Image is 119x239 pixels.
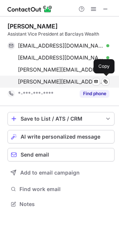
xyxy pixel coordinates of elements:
div: Assistant Vice President at Barclays Wealth [7,31,115,37]
span: Notes [19,201,112,208]
button: Send email [7,148,115,161]
span: Send email [21,152,49,158]
span: AI write personalized message [21,134,100,140]
button: AI write personalized message [7,130,115,143]
span: Add to email campaign [20,170,80,176]
span: Find work email [19,186,112,193]
button: Notes [7,199,115,209]
span: [PERSON_NAME][EMAIL_ADDRESS][PERSON_NAME][DOMAIN_NAME] [18,66,104,73]
span: [EMAIL_ADDRESS][DOMAIN_NAME] [18,42,104,49]
div: Save to List / ATS / CRM [21,116,101,122]
button: Add to email campaign [7,166,115,179]
span: [PERSON_NAME][EMAIL_ADDRESS][PERSON_NAME][DOMAIN_NAME] [18,78,104,85]
button: Reveal Button [80,90,109,97]
div: [PERSON_NAME] [7,22,58,30]
span: [EMAIL_ADDRESS][DOMAIN_NAME] [18,54,104,61]
button: save-profile-one-click [7,112,115,125]
img: ContactOut v5.3.10 [7,4,52,13]
button: Find work email [7,184,115,194]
